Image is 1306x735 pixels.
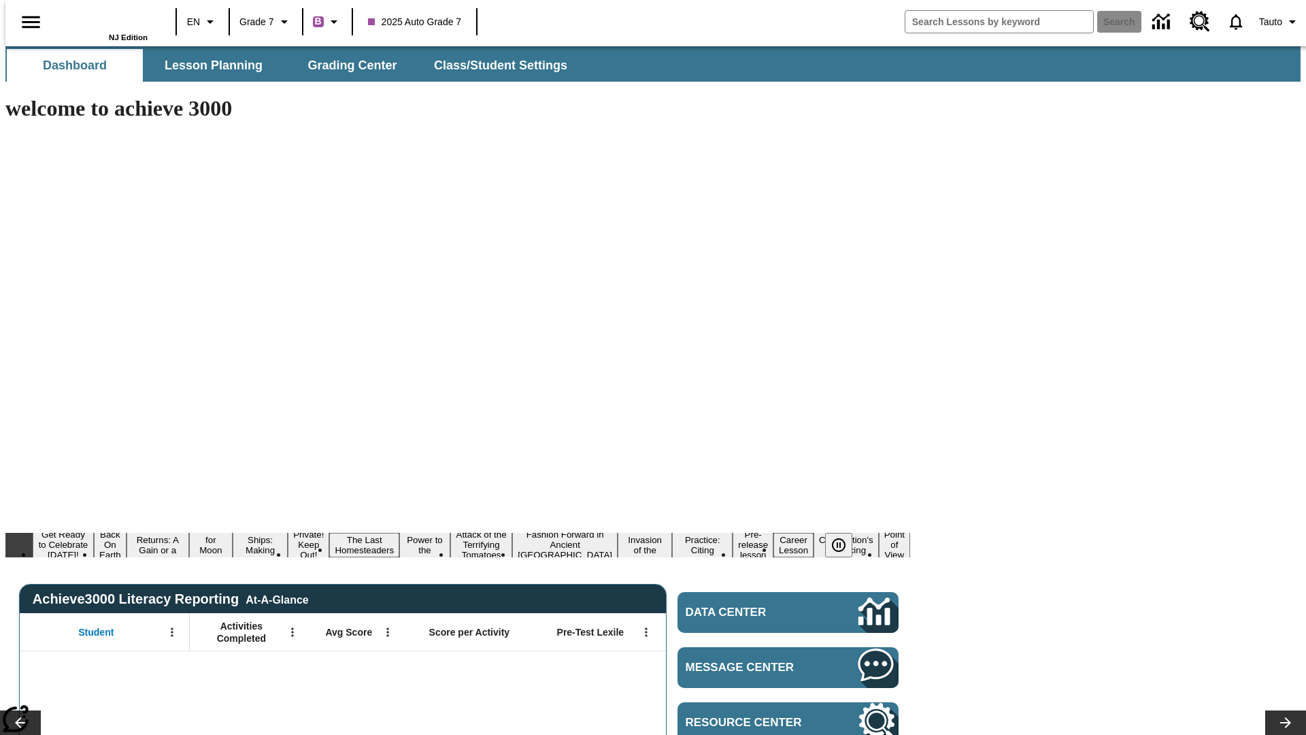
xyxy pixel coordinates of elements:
[1254,10,1306,34] button: Profile/Settings
[773,533,814,557] button: Slide 14 Career Lesson
[307,10,348,34] button: Boost Class color is purple. Change class color
[181,10,224,34] button: Language: EN, Select a language
[233,523,288,568] button: Slide 5 Cruise Ships: Making Waves
[5,96,910,121] h1: welcome to achieve 3000
[78,626,114,638] span: Student
[94,527,127,562] button: Slide 2 Back On Earth
[512,527,618,562] button: Slide 10 Fashion Forward in Ancient Rome
[315,13,322,30] span: B
[677,647,899,688] a: Message Center
[234,10,298,34] button: Grade: Grade 7, Select a grade
[618,523,672,568] button: Slide 11 The Invasion of the Free CD
[325,626,372,638] span: Avg Score
[5,49,580,82] div: SubNavbar
[399,523,450,568] button: Slide 8 Solar Power to the People
[246,591,308,606] div: At-A-Glance
[368,15,462,29] span: 2025 Auto Grade 7
[429,626,510,638] span: Score per Activity
[109,33,148,42] span: NJ Edition
[1144,3,1182,41] a: Data Center
[43,58,107,73] span: Dashboard
[905,11,1093,33] input: search field
[733,527,773,562] button: Slide 13 Pre-release lesson
[1259,15,1282,29] span: Tauto
[59,6,148,33] a: Home
[187,15,200,29] span: EN
[879,527,910,562] button: Slide 16 Point of View
[825,533,866,557] div: Pause
[677,592,899,633] a: Data Center
[288,527,329,562] button: Slide 6 Private! Keep Out!
[239,15,274,29] span: Grade 7
[686,661,818,674] span: Message Center
[378,622,398,642] button: Open Menu
[189,523,233,568] button: Slide 4 Time for Moon Rules?
[59,5,148,42] div: Home
[33,527,94,562] button: Slide 1 Get Ready to Celebrate Juneteenth!
[197,620,286,644] span: Activities Completed
[7,49,143,82] button: Dashboard
[1218,4,1254,39] a: Notifications
[686,716,818,730] span: Resource Center
[1265,710,1306,735] button: Lesson carousel, Next
[162,622,182,642] button: Open Menu
[307,58,397,73] span: Grading Center
[33,591,309,607] span: Achieve3000 Literacy Reporting
[5,46,1301,82] div: SubNavbar
[284,49,420,82] button: Grading Center
[672,523,733,568] button: Slide 12 Mixed Practice: Citing Evidence
[686,606,813,619] span: Data Center
[434,58,567,73] span: Class/Student Settings
[146,49,282,82] button: Lesson Planning
[329,533,399,557] button: Slide 7 The Last Homesteaders
[282,622,303,642] button: Open Menu
[557,626,624,638] span: Pre-Test Lexile
[423,49,578,82] button: Class/Student Settings
[825,533,852,557] button: Pause
[11,2,51,42] button: Open side menu
[636,622,656,642] button: Open Menu
[127,523,189,568] button: Slide 3 Free Returns: A Gain or a Drain?
[814,523,879,568] button: Slide 15 The Constitution's Balancing Act
[1182,3,1218,40] a: Resource Center, Will open in new tab
[450,527,512,562] button: Slide 9 Attack of the Terrifying Tomatoes
[165,58,263,73] span: Lesson Planning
